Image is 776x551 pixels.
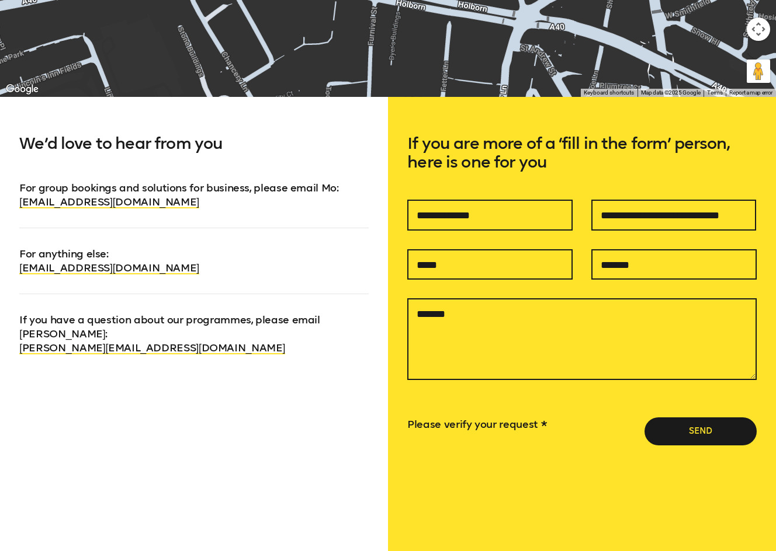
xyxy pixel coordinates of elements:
a: Terms (opens in new tab) [707,89,722,96]
iframe: reCAPTCHA [407,437,503,521]
button: Drag Pegman onto the map to open Street View [747,60,770,83]
a: Open this area in Google Maps (opens a new window) [3,82,41,97]
a: Report a map error [729,89,772,96]
label: Please verify your request * [407,418,546,431]
span: Send [663,426,738,437]
a: [EMAIL_ADDRESS][DOMAIN_NAME] [19,261,199,274]
button: Keyboard shortcuts [584,89,634,97]
a: [EMAIL_ADDRESS][DOMAIN_NAME] [19,196,199,208]
button: Map camera controls [747,18,770,41]
h5: We’d love to hear from you [19,134,369,181]
a: [PERSON_NAME][EMAIL_ADDRESS][DOMAIN_NAME] [19,341,285,354]
span: Map data ©2025 Google [641,89,700,96]
button: Send [645,417,757,445]
p: For anything else : [19,228,369,275]
img: Google [3,82,41,97]
p: If you have a question about our programmes, please email [PERSON_NAME] : [19,294,369,355]
p: For group bookings and solutions for business, please email Mo : [19,181,369,209]
h5: If you are more of a ‘fill in the form’ person, here is one for you [407,134,757,200]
